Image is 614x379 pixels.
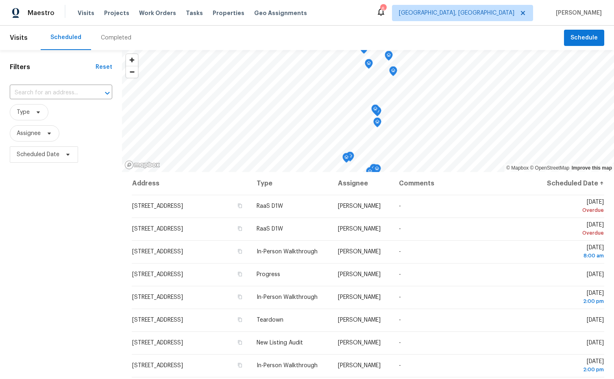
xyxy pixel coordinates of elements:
th: Comments [392,172,534,195]
span: Work Orders [139,9,176,17]
span: [DATE] [541,222,604,237]
span: [STREET_ADDRESS] [132,226,183,232]
div: Map marker [370,164,378,176]
span: [STREET_ADDRESS] [132,317,183,323]
button: Copy Address [236,270,244,278]
span: [PERSON_NAME] [338,203,381,209]
span: - [399,317,401,323]
div: Overdue [541,206,604,214]
button: Zoom out [126,66,138,78]
span: In-Person Walkthrough [257,294,318,300]
span: - [399,340,401,346]
th: Scheduled Date ↑ [534,172,604,195]
span: [PERSON_NAME] [338,340,381,346]
span: RaaS D1W [257,203,283,209]
button: Copy Address [236,362,244,369]
span: Maestro [28,9,54,17]
a: Mapbox [506,165,529,171]
span: Tasks [186,10,203,16]
span: - [399,203,401,209]
span: Schedule [570,33,598,43]
div: Map marker [373,164,381,177]
div: Map marker [385,51,393,63]
button: Copy Address [236,293,244,301]
button: Copy Address [236,225,244,232]
span: Teardown [257,317,283,323]
button: Copy Address [236,202,244,209]
th: Assignee [331,172,392,195]
div: Reset [96,63,112,71]
th: Type [250,172,331,195]
span: In-Person Walkthrough [257,249,318,255]
span: [DATE] [587,317,604,323]
div: Map marker [342,153,351,166]
button: Zoom in [126,54,138,66]
span: [GEOGRAPHIC_DATA], [GEOGRAPHIC_DATA] [399,9,514,17]
span: [PERSON_NAME] [338,363,381,368]
span: [PERSON_NAME] [338,249,381,255]
div: Map marker [389,66,397,79]
div: 2:00 pm [541,297,604,305]
canvas: Map [122,50,614,172]
span: New Listing Audit [257,340,303,346]
span: [STREET_ADDRESS] [132,363,183,368]
span: [PERSON_NAME] [338,294,381,300]
button: Schedule [564,30,604,46]
span: [DATE] [587,272,604,277]
span: [STREET_ADDRESS] [132,294,183,300]
span: Scheduled Date [17,150,59,159]
span: - [399,249,401,255]
a: OpenStreetMap [530,165,569,171]
button: Copy Address [236,316,244,323]
div: Map marker [371,105,379,117]
span: - [399,226,401,232]
span: [DATE] [541,359,604,374]
input: Search for an address... [10,87,89,99]
div: Map marker [373,118,381,130]
div: Map marker [360,44,368,57]
span: In-Person Walkthrough [257,363,318,368]
span: [PERSON_NAME] [338,226,381,232]
span: Visits [78,9,94,17]
span: [DATE] [541,290,604,305]
span: [STREET_ADDRESS] [132,272,183,277]
span: [DATE] [587,340,604,346]
button: Copy Address [236,339,244,346]
div: 6 [380,5,386,13]
div: 8:00 am [541,252,604,260]
span: [DATE] [541,245,604,260]
th: Address [132,172,250,195]
a: Mapbox homepage [124,160,160,170]
span: - [399,294,401,300]
span: Visits [10,29,28,47]
span: [PERSON_NAME] [553,9,602,17]
span: Properties [213,9,244,17]
span: [DATE] [541,199,604,214]
span: Projects [104,9,129,17]
span: [STREET_ADDRESS] [132,203,183,209]
div: Map marker [346,152,354,164]
span: [STREET_ADDRESS] [132,340,183,346]
span: Assignee [17,129,41,137]
span: Progress [257,272,280,277]
span: - [399,272,401,277]
div: Completed [101,34,131,42]
span: RaaS D1W [257,226,283,232]
div: Overdue [541,229,604,237]
div: Map marker [365,59,373,72]
button: Open [102,87,113,99]
a: Improve this map [572,165,612,171]
h1: Filters [10,63,96,71]
span: [PERSON_NAME] [338,272,381,277]
span: Type [17,108,30,116]
span: Geo Assignments [254,9,307,17]
div: 2:00 pm [541,366,604,374]
span: - [399,363,401,368]
div: Scheduled [50,33,81,41]
button: Copy Address [236,248,244,255]
span: [PERSON_NAME] [338,317,381,323]
div: Map marker [366,167,374,180]
span: [STREET_ADDRESS] [132,249,183,255]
